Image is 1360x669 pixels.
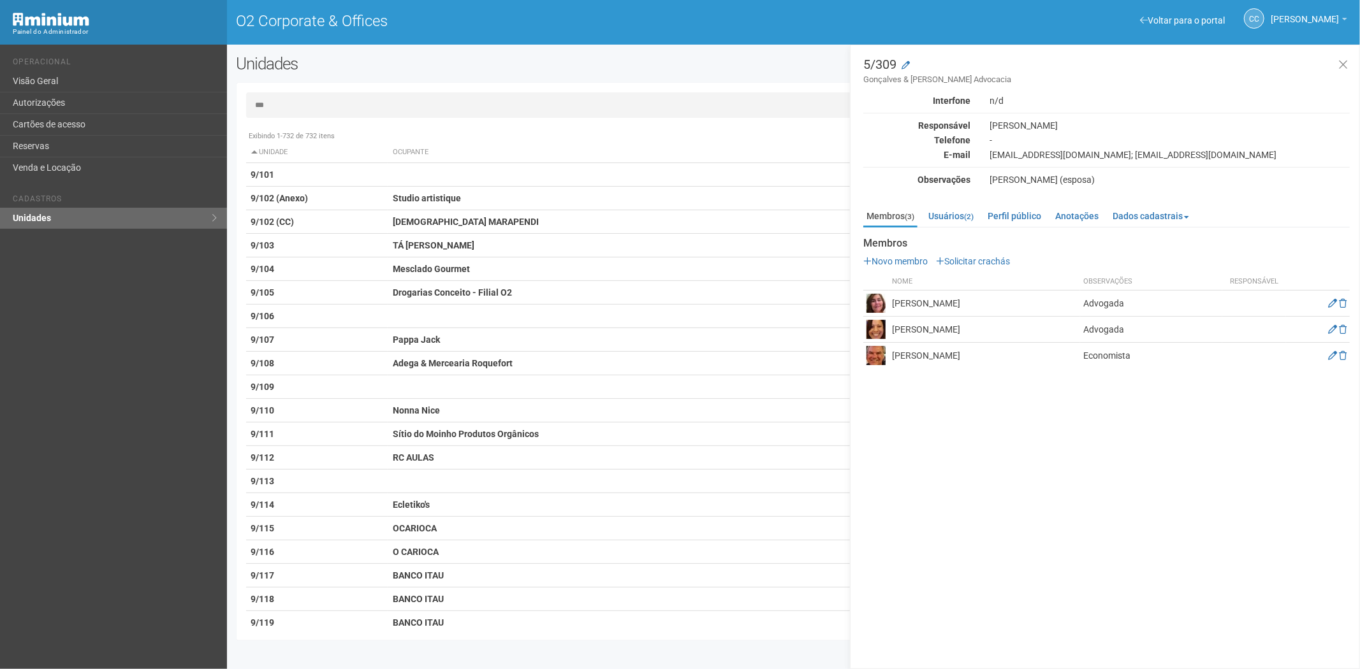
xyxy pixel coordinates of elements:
[863,238,1350,249] strong: Membros
[980,95,1359,106] div: n/d
[251,547,275,557] strong: 9/116
[393,193,461,203] strong: Studio artistique
[393,334,440,345] strong: Pappa Jack
[251,193,309,203] strong: 9/102 (Anexo)
[1328,324,1337,334] a: Editar membro
[854,120,980,131] div: Responsável
[936,256,1010,266] a: Solicitar crachás
[251,217,295,227] strong: 9/102 (CC)
[1328,350,1337,361] a: Editar membro
[251,358,275,368] strong: 9/108
[13,13,89,26] img: Minium
[393,287,512,298] strong: Drogarias Conceito - Filial O2
[889,273,1080,291] th: Nome
[854,149,980,161] div: E-mail
[854,95,980,106] div: Interfone
[1244,8,1264,29] a: CC
[1271,2,1339,24] span: Camila Catarina Lima
[393,264,470,274] strong: Mesclado Gourmet
[1080,273,1222,291] th: Observações
[1271,16,1347,26] a: [PERSON_NAME]
[251,264,275,274] strong: 9/104
[251,500,275,510] strong: 9/114
[251,594,275,604] strong: 9/118
[866,294,886,313] img: user.png
[863,206,918,227] a: Membros(3)
[237,13,784,29] h1: O2 Corporate & Offices
[246,142,388,163] th: Unidade: activate to sort column descending
[393,547,439,557] strong: O CARIOCA
[1222,273,1286,291] th: Responsável
[905,212,914,221] small: (3)
[251,452,275,463] strong: 9/112
[13,194,217,208] li: Cadastros
[388,142,870,163] th: Ocupante: activate to sort column ascending
[984,206,1044,226] a: Perfil público
[980,120,1359,131] div: [PERSON_NAME]
[854,174,980,185] div: Observações
[13,26,217,38] div: Painel do Administrador
[251,523,275,533] strong: 9/115
[980,174,1359,185] div: [PERSON_NAME] (esposa)
[964,212,974,221] small: (2)
[1339,298,1347,308] a: Excluir membro
[863,74,1350,85] small: Gonçalves & [PERSON_NAME] Advocacia
[1328,298,1337,308] a: Editar membro
[393,570,444,580] strong: BANCO ITAU
[925,206,977,226] a: Usuários(2)
[980,149,1359,161] div: [EMAIL_ADDRESS][DOMAIN_NAME]; [EMAIL_ADDRESS][DOMAIN_NAME]
[1080,317,1222,343] td: Advogada
[393,358,513,368] strong: Adega & Mercearia Roquefort
[237,54,690,73] h2: Unidades
[393,429,539,439] strong: Sítio do Moinho Produtos Orgânicos
[251,169,275,180] strong: 9/101
[251,240,275,250] strong: 9/103
[246,131,1342,142] div: Exibindo 1-732 de 732 itens
[1109,206,1192,226] a: Dados cadastrais
[251,429,275,439] strong: 9/111
[889,291,1080,317] td: [PERSON_NAME]
[854,134,980,146] div: Telefone
[393,617,444,628] strong: BANCO ITAU
[251,570,275,580] strong: 9/117
[1080,343,1222,369] td: Economista
[902,59,910,72] a: Modificar a unidade
[393,240,474,250] strong: TÁ [PERSON_NAME]
[251,382,275,392] strong: 9/109
[251,334,275,345] strong: 9/107
[251,405,275,415] strong: 9/110
[251,476,275,486] strong: 9/113
[889,317,1080,343] td: [PERSON_NAME]
[866,320,886,339] img: user.png
[13,57,217,71] li: Operacional
[251,287,275,298] strong: 9/105
[393,500,430,510] strong: Ecletiko's
[889,343,1080,369] td: [PERSON_NAME]
[1339,324,1347,334] a: Excluir membro
[393,217,539,227] strong: [DEMOGRAPHIC_DATA] MARAPENDI
[251,617,275,628] strong: 9/119
[393,523,437,533] strong: OCARIOCA
[866,346,886,365] img: user.png
[393,405,440,415] strong: Nonna Nice
[1080,291,1222,317] td: Advogada
[393,452,434,463] strong: RC AULAS
[863,58,1350,85] h3: 5/309
[1052,206,1102,226] a: Anotações
[393,594,444,604] strong: BANCO ITAU
[1339,350,1347,361] a: Excluir membro
[980,134,1359,146] div: -
[251,311,275,321] strong: 9/106
[863,256,928,266] a: Novo membro
[1140,15,1225,25] a: Voltar para o portal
